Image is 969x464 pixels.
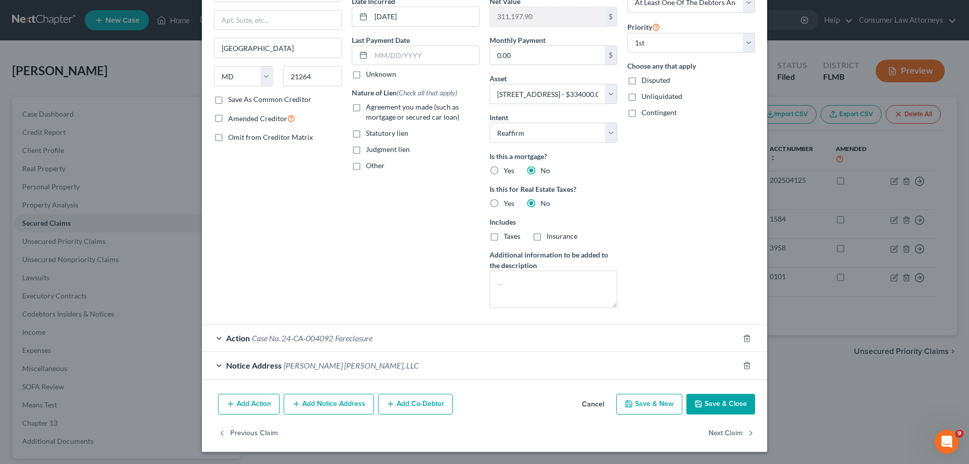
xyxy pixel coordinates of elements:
button: Next Claim [709,423,755,444]
label: Additional information to be added to the description [490,249,617,271]
input: MM/DD/YYYY [371,7,479,26]
label: Save As Common Creditor [228,94,311,105]
input: Enter zip... [283,66,342,86]
div: $ [605,7,617,26]
span: Statutory lien [366,129,408,137]
span: No [541,166,550,175]
span: No [541,199,550,208]
button: Cancel [574,395,612,415]
span: [PERSON_NAME] [PERSON_NAME], LLC [284,360,419,370]
button: Add Action [218,394,280,415]
span: Judgment lien [366,145,410,153]
span: Case No. 24-CA-004092 [252,333,333,343]
span: Yes [504,199,514,208]
label: Monthly Payment [490,35,546,45]
label: Priority [627,21,660,33]
label: Unknown [366,69,396,79]
input: 0.00 [490,46,605,65]
input: MM/DD/YYYY [371,46,479,65]
span: Omit from Creditor Matrix [228,133,313,141]
span: Disputed [641,76,670,84]
input: 0.00 [490,7,605,26]
button: Previous Claim [218,423,278,444]
span: 9 [955,430,963,438]
span: Yes [504,166,514,175]
div: $ [605,46,617,65]
span: (Check all that apply) [397,88,457,97]
span: Notice Address [226,360,282,370]
span: Agreement you made (such as mortgage or secured car loan) [366,102,459,121]
label: Includes [490,217,617,227]
span: Foreclosure [335,333,372,343]
span: Insurance [547,232,577,240]
span: Action [226,333,250,343]
button: Save & New [616,394,682,415]
span: Asset [490,74,507,83]
span: Unliquidated [641,92,682,100]
span: Amended Creditor [228,114,287,123]
span: Other [366,161,385,170]
iframe: Intercom live chat [935,430,959,454]
button: Add Notice Address [284,394,374,415]
span: Taxes [504,232,520,240]
span: Contingent [641,108,677,117]
label: Is this a mortgage? [490,151,617,162]
button: Add Co-Debtor [378,394,453,415]
input: Apt, Suite, etc... [214,11,341,30]
label: Intent [490,112,508,123]
button: Save & Close [686,394,755,415]
input: Enter city... [214,38,341,58]
label: Choose any that apply [627,61,755,71]
label: Last Payment Date [352,35,410,45]
label: Nature of Lien [352,87,457,98]
label: Is this for Real Estate Taxes? [490,184,617,194]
